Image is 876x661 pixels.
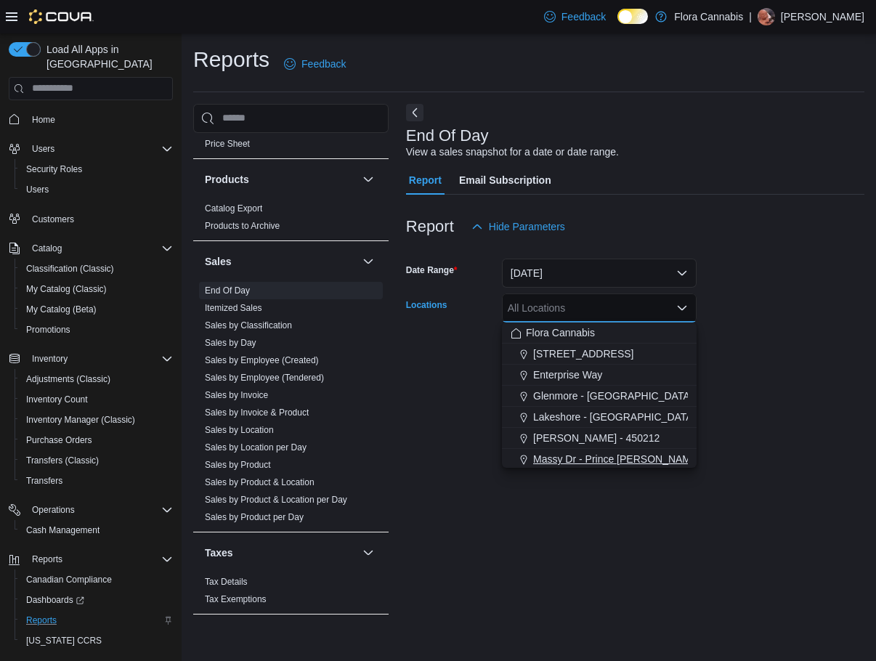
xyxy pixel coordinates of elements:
[20,571,118,588] a: Canadian Compliance
[15,590,179,610] a: Dashboards
[3,139,179,159] button: Users
[32,353,68,365] span: Inventory
[205,320,292,330] a: Sales by Classification
[3,349,179,369] button: Inventory
[360,544,377,561] button: Taxes
[758,8,775,25] div: Claire Godbout
[15,179,179,200] button: Users
[15,299,179,320] button: My Catalog (Beta)
[20,280,173,298] span: My Catalog (Classic)
[205,594,267,604] a: Tax Exemptions
[205,172,249,187] h3: Products
[526,325,595,340] span: Flora Cannabis
[26,283,107,295] span: My Catalog (Classic)
[3,500,179,520] button: Operations
[409,166,442,195] span: Report
[538,2,612,31] a: Feedback
[561,9,606,24] span: Feedback
[205,373,324,383] a: Sales by Employee (Tendered)
[15,259,179,279] button: Classification (Classic)
[205,407,309,418] span: Sales by Invoice & Product
[205,546,233,560] h3: Taxes
[406,145,619,160] div: View a sales snapshot for a date or date range.
[26,324,70,336] span: Promotions
[205,221,280,231] a: Products to Archive
[20,260,120,277] a: Classification (Classic)
[205,354,319,366] span: Sales by Employee (Created)
[20,391,94,408] a: Inventory Count
[20,161,173,178] span: Security Roles
[15,279,179,299] button: My Catalog (Classic)
[193,282,389,532] div: Sales
[20,370,116,388] a: Adjustments (Classic)
[205,389,268,401] span: Sales by Invoice
[502,428,697,449] button: [PERSON_NAME] - 450212
[459,166,551,195] span: Email Subscription
[205,203,262,214] span: Catalog Export
[15,520,179,540] button: Cash Management
[20,632,108,649] a: [US_STATE] CCRS
[3,549,179,569] button: Reports
[360,171,377,188] button: Products
[20,591,173,609] span: Dashboards
[15,471,179,491] button: Transfers
[406,104,423,121] button: Next
[205,254,232,269] h3: Sales
[26,551,173,568] span: Reports
[26,184,49,195] span: Users
[26,394,88,405] span: Inventory Count
[749,8,752,25] p: |
[205,338,256,348] a: Sales by Day
[20,522,173,539] span: Cash Management
[20,452,173,469] span: Transfers (Classic)
[205,511,304,523] span: Sales by Product per Day
[205,172,357,187] button: Products
[205,459,271,471] span: Sales by Product
[205,424,274,436] span: Sales by Location
[20,181,173,198] span: Users
[26,524,100,536] span: Cash Management
[205,285,250,296] span: End Of Day
[26,551,68,568] button: Reports
[205,477,315,488] span: Sales by Product & Location
[205,303,262,313] a: Itemized Sales
[3,238,179,259] button: Catalog
[205,593,267,605] span: Tax Exemptions
[781,8,864,25] p: [PERSON_NAME]
[20,591,90,609] a: Dashboards
[26,240,68,257] button: Catalog
[26,111,61,129] a: Home
[15,569,179,590] button: Canadian Compliance
[32,143,54,155] span: Users
[205,139,250,149] a: Price Sheet
[15,320,179,340] button: Promotions
[26,350,173,368] span: Inventory
[26,635,102,646] span: [US_STATE] CCRS
[26,373,110,385] span: Adjustments (Classic)
[502,323,697,512] div: Choose from the following options
[26,594,84,606] span: Dashboards
[301,57,346,71] span: Feedback
[193,45,269,74] h1: Reports
[15,630,179,651] button: [US_STATE] CCRS
[26,414,135,426] span: Inventory Manager (Classic)
[26,501,173,519] span: Operations
[20,431,98,449] a: Purchase Orders
[32,243,62,254] span: Catalog
[193,200,389,240] div: Products
[205,442,307,453] a: Sales by Location per Day
[406,218,454,235] h3: Report
[26,210,173,228] span: Customers
[26,455,99,466] span: Transfers (Classic)
[278,49,352,78] a: Feedback
[205,254,357,269] button: Sales
[502,449,697,470] button: Massy Dr - Prince [PERSON_NAME] - 450075
[26,140,173,158] span: Users
[20,612,173,629] span: Reports
[20,301,173,318] span: My Catalog (Beta)
[502,323,697,344] button: Flora Cannabis
[26,475,62,487] span: Transfers
[26,240,173,257] span: Catalog
[617,9,648,24] input: Dark Mode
